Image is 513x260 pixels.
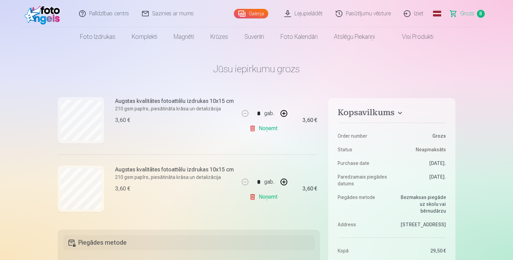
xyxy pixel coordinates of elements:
[338,160,388,167] dt: Purchase date
[395,133,446,139] dd: Grozs
[25,3,64,25] img: /fa1
[124,27,165,46] a: Komplekti
[395,247,446,254] dd: 29,50 €
[338,173,388,187] dt: Paredzamais piegādes datums
[416,146,446,153] span: Neapmaksāts
[165,27,202,46] a: Magnēti
[234,9,268,18] a: Galerija
[115,116,130,124] div: 3,60 €
[115,166,234,174] h6: Augstas kvalitātes fotoattēlu izdrukas 10x15 cm
[338,221,388,228] dt: Address
[63,235,315,250] h5: Piegādes metode
[395,173,446,187] dd: [DATE].
[338,108,446,120] button: Kopsavilkums
[302,187,317,191] div: 3,60 €
[58,63,455,75] h1: Jūsu iepirkumu grozs
[338,247,388,254] dt: Kopā
[395,221,446,228] dd: [STREET_ADDRESS]
[115,185,130,193] div: 3,60 €
[395,194,446,214] dd: Bezmaksas piegāde uz skolu vai bērnudārzu
[302,118,317,122] div: 3,60 €
[115,97,234,105] h6: Augstas kvalitātes fotoattēlu izdrukas 10x15 cm
[338,133,388,139] dt: Order number
[115,174,234,181] p: 210 gsm papīrs, piesātināta krāsa un detalizācija
[249,122,280,135] a: Noņemt
[272,27,326,46] a: Foto kalendāri
[264,174,274,190] div: gab.
[264,105,274,122] div: gab.
[236,27,272,46] a: Suvenīri
[395,160,446,167] dd: [DATE].
[115,105,234,112] p: 210 gsm papīrs, piesātināta krāsa un detalizācija
[249,190,280,204] a: Noņemt
[477,10,485,18] span: 8
[326,27,383,46] a: Atslēgu piekariņi
[202,27,236,46] a: Krūzes
[460,10,474,18] span: Grozs
[383,27,442,46] a: Visi produkti
[72,27,124,46] a: Foto izdrukas
[338,146,388,153] dt: Status
[338,194,388,214] dt: Piegādes metode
